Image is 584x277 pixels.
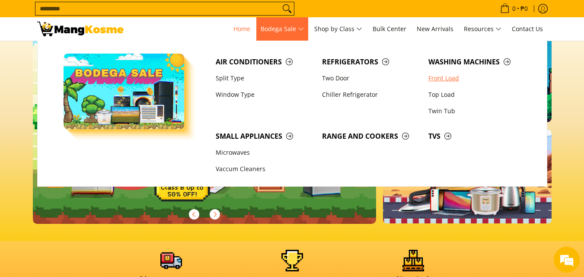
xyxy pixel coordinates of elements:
[211,161,318,178] a: Vaccum Cleaners
[460,17,506,41] a: Resources
[498,4,530,13] span: •
[507,17,547,41] a: Contact Us
[211,128,318,144] a: Small Appliances
[216,131,313,142] span: Small Appliances
[314,24,362,35] span: Shop by Class
[256,17,308,41] a: Bodega Sale
[368,17,411,41] a: Bulk Center
[412,17,458,41] a: New Arrivals
[424,103,530,119] a: Twin Tub
[185,205,204,224] button: Previous
[424,128,530,144] a: TVs
[216,57,313,67] span: Air Conditioners
[33,28,377,224] img: Gaming desktop banner
[511,6,517,12] span: 0
[424,86,530,103] a: Top Load
[261,24,304,35] span: Bodega Sale
[318,128,424,144] a: Range and Cookers
[280,2,294,15] button: Search
[233,25,250,33] span: Home
[229,17,255,41] a: Home
[424,70,530,86] a: Front Load
[318,86,424,103] a: Chiller Refrigerator
[211,86,318,103] a: Window Type
[37,22,124,36] img: Mang Kosme: Your Home Appliances Warehouse Sale Partner!
[211,70,318,86] a: Split Type
[322,131,420,142] span: Range and Cookers
[424,54,530,70] a: Washing Machines
[428,131,526,142] span: TVs
[318,54,424,70] a: Refrigerators
[322,57,420,67] span: Refrigerators
[464,24,501,35] span: Resources
[132,17,547,41] nav: Main Menu
[512,25,543,33] span: Contact Us
[318,70,424,86] a: Two Door
[519,6,529,12] span: ₱0
[310,17,367,41] a: Shop by Class
[417,25,453,33] span: New Arrivals
[64,54,185,129] img: Bodega Sale
[373,25,406,33] span: Bulk Center
[205,205,224,224] button: Next
[428,57,526,67] span: Washing Machines
[211,54,318,70] a: Air Conditioners
[211,145,318,161] a: Microwaves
